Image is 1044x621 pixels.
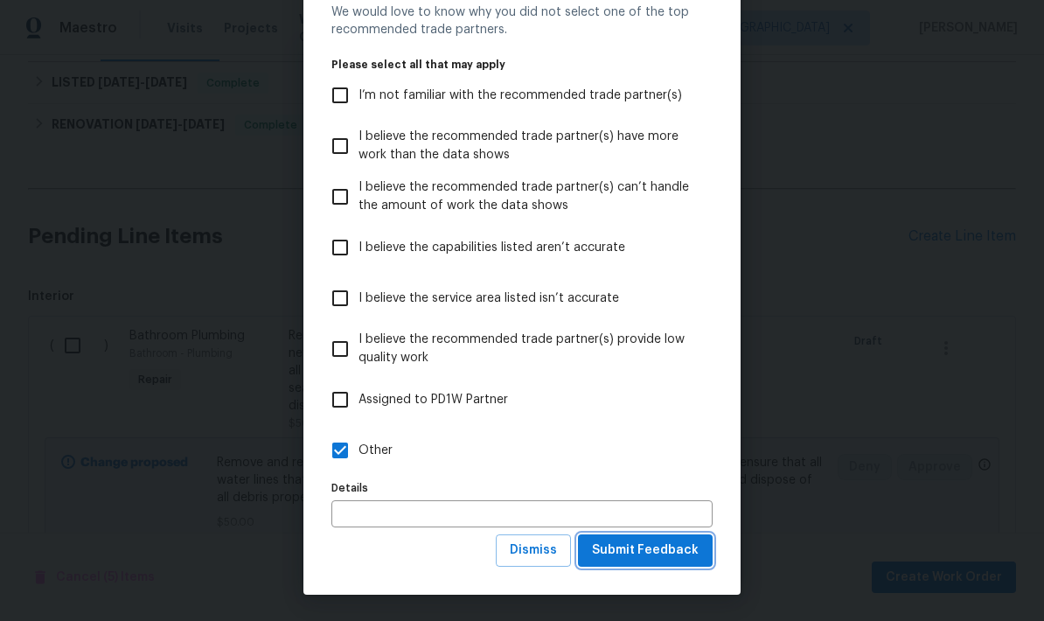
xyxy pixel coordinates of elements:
[358,239,625,257] span: I believe the capabilities listed aren’t accurate
[358,128,699,164] span: I believe the recommended trade partner(s) have more work than the data shows
[358,87,682,105] span: I’m not familiar with the recommended trade partner(s)
[578,534,713,567] button: Submit Feedback
[358,442,393,460] span: Other
[331,483,713,493] label: Details
[331,3,713,38] div: We would love to know why you did not select one of the top recommended trade partners.
[496,534,571,567] button: Dismiss
[358,391,508,409] span: Assigned to PD1W Partner
[358,178,699,215] span: I believe the recommended trade partner(s) can’t handle the amount of work the data shows
[358,290,619,308] span: I believe the service area listed isn’t accurate
[510,540,557,562] span: Dismiss
[358,331,699,367] span: I believe the recommended trade partner(s) provide low quality work
[592,540,699,562] span: Submit Feedback
[331,59,713,70] legend: Please select all that may apply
